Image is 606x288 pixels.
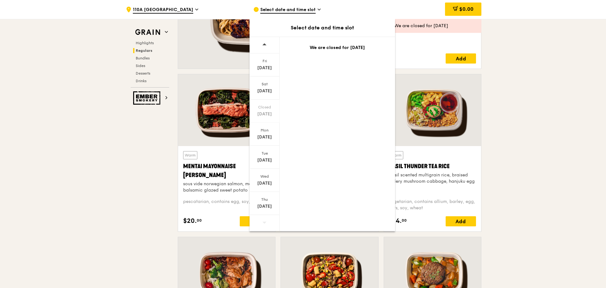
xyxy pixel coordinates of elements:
[136,48,152,53] span: Regulars
[260,7,316,14] span: Select date and time slot
[250,65,279,71] div: [DATE]
[459,6,473,12] span: $0.00
[389,199,476,211] div: vegetarian, contains allium, barley, egg, nuts, soy, wheat
[136,64,145,68] span: Sides
[250,105,279,110] div: Closed
[183,162,270,180] div: Mentai Mayonnaise [PERSON_NAME]
[250,197,279,202] div: Thu
[240,216,270,226] div: Add
[136,56,150,60] span: Bundles
[183,216,197,226] span: $20.
[136,71,150,76] span: Desserts
[250,203,279,210] div: [DATE]
[389,162,476,171] div: Basil Thunder Tea Rice
[250,128,279,133] div: Mon
[389,151,403,159] div: Warm
[183,181,270,193] div: sous vide norwegian salmon, mentaiko, balsamic glazed sweet potato
[133,27,162,38] img: Grain web logo
[136,79,146,83] span: Drinks
[250,180,279,187] div: [DATE]
[446,53,476,64] div: Add
[250,174,279,179] div: Wed
[250,88,279,94] div: [DATE]
[394,23,476,29] div: We are closed for [DATE]
[446,216,476,226] div: Add
[402,218,407,223] span: 00
[250,134,279,140] div: [DATE]
[287,45,387,51] div: We are closed for [DATE]
[250,58,279,64] div: Fri
[183,151,197,159] div: Warm
[389,216,402,226] span: $14.
[183,199,270,211] div: pescatarian, contains egg, soy, wheat
[250,111,279,117] div: [DATE]
[250,151,279,156] div: Tue
[133,7,193,14] span: 110A [GEOGRAPHIC_DATA]
[250,82,279,87] div: Sat
[136,41,154,45] span: Highlights
[250,157,279,163] div: [DATE]
[389,172,476,185] div: basil scented multigrain rice, braised celery mushroom cabbage, hanjuku egg
[133,91,162,105] img: Ember Smokery web logo
[197,218,202,223] span: 00
[250,24,395,32] div: Select date and time slot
